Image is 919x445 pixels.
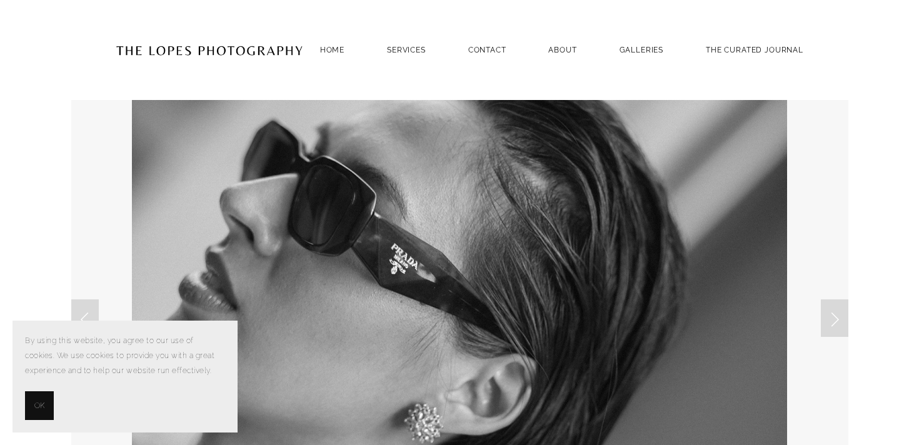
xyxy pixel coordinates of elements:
[34,398,44,413] span: OK
[25,391,54,420] button: OK
[706,41,803,58] a: THE CURATED JOURNAL
[13,321,238,432] section: Cookie banner
[71,299,99,337] a: Previous Slide
[320,41,344,58] a: Home
[116,19,303,81] img: Portugal Wedding Photographer | The Lopes Photography
[548,41,576,58] a: ABOUT
[468,41,506,58] a: Contact
[821,299,848,337] a: Next Slide
[620,41,664,58] a: GALLERIES
[387,46,426,54] a: SERVICES
[25,333,225,379] p: By using this website, you agree to our use of cookies. We use cookies to provide you with a grea...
